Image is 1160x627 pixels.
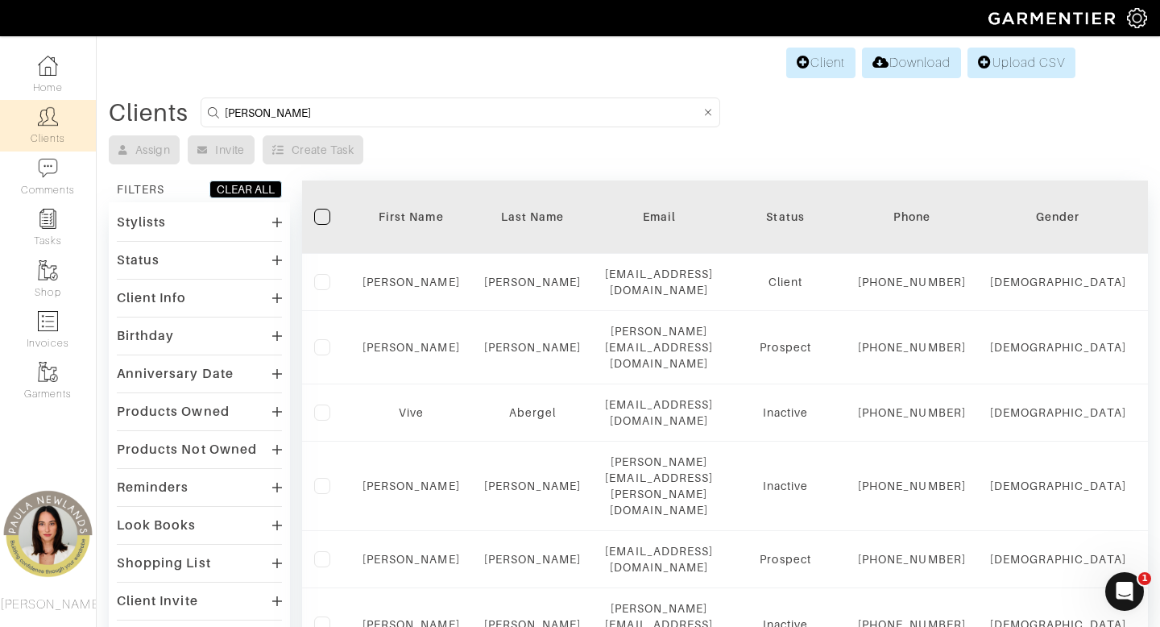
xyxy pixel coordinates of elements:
a: Abergel [509,406,556,419]
a: [PERSON_NAME] [484,341,582,354]
div: [PHONE_NUMBER] [858,274,966,290]
img: dashboard-icon-dbcd8f5a0b271acd01030246c82b418ddd0df26cd7fceb0bd07c9910d44c42f6.png [38,56,58,76]
a: [PERSON_NAME] [362,276,460,289]
div: Client [737,274,834,290]
a: Upload CSV [967,48,1075,78]
div: Shopping List [117,555,211,571]
a: [PERSON_NAME] [484,480,582,492]
th: Toggle SortBy [472,181,594,254]
img: comment-icon-a0a6a9ef722e966f86d9cbdc48e553b5cf19dbc54f86b18d962a5391bc8f6eb6.png [38,158,58,178]
div: Status [117,252,159,268]
div: Birthday [117,328,174,344]
div: [DEMOGRAPHIC_DATA] [990,339,1126,355]
div: Status [737,209,834,225]
a: Client [786,48,855,78]
img: gear-icon-white-bd11855cb880d31180b6d7d6211b90ccbf57a29d726f0c71d8c61bd08dd39cc2.png [1127,8,1147,28]
div: Email [605,209,713,225]
span: 1 [1138,572,1151,585]
img: garments-icon-b7da505a4dc4fd61783c78ac3ca0ef83fa9d6f193b1c9dc38574b1d14d53ca28.png [38,260,58,280]
input: Search by name, email, phone, city, or state [225,102,701,122]
div: Inactive [737,478,834,494]
iframe: Intercom live chat [1105,572,1144,611]
img: clients-icon-6bae9207a08558b7cb47a8932f037763ab4055f8c8b6bfacd5dc20c3e0201464.png [38,106,58,127]
div: Products Not Owned [117,442,257,458]
div: [PHONE_NUMBER] [858,339,966,355]
div: Clients [109,105,188,121]
div: CLEAR ALL [217,181,275,197]
a: Download [862,48,961,78]
div: [PERSON_NAME][EMAIL_ADDRESS][DOMAIN_NAME] [605,323,713,372]
div: Products Owned [117,404,230,420]
div: Prospect [737,339,834,355]
div: [DEMOGRAPHIC_DATA] [990,478,1126,494]
img: garmentier-logo-header-white-b43fb05a5012e4ada735d5af1a66efaba907eab6374d6393d1fbf88cb4ef424d.png [980,4,1127,32]
div: [EMAIL_ADDRESS][DOMAIN_NAME] [605,543,713,575]
div: Last Name [484,209,582,225]
a: [PERSON_NAME] [484,553,582,566]
a: [PERSON_NAME] [362,480,460,492]
a: Vive [399,406,424,419]
div: Anniversary Date [117,366,234,382]
div: Stylists [117,214,166,230]
div: [DEMOGRAPHIC_DATA] [990,405,1126,421]
a: [PERSON_NAME] [484,276,582,289]
div: Gender [990,209,1126,225]
div: Prospect [737,551,834,567]
div: [EMAIL_ADDRESS][DOMAIN_NAME] [605,266,713,298]
th: Toggle SortBy [725,181,846,254]
div: First Name [362,209,460,225]
img: garments-icon-b7da505a4dc4fd61783c78ac3ca0ef83fa9d6f193b1c9dc38574b1d14d53ca28.png [38,362,58,382]
button: CLEAR ALL [209,181,282,198]
div: [PHONE_NUMBER] [858,551,966,567]
div: [PHONE_NUMBER] [858,478,966,494]
div: Look Books [117,517,197,534]
div: FILTERS [117,181,164,197]
div: [DEMOGRAPHIC_DATA] [990,274,1126,290]
div: [PERSON_NAME][EMAIL_ADDRESS][PERSON_NAME][DOMAIN_NAME] [605,454,713,518]
div: Inactive [737,405,834,421]
th: Toggle SortBy [350,181,472,254]
div: [DEMOGRAPHIC_DATA] [990,551,1126,567]
div: Client Info [117,290,187,306]
div: Client Invite [117,593,198,609]
th: Toggle SortBy [978,181,1138,254]
img: orders-icon-0abe47150d42831381b5fb84f609e132dff9fe21cb692f30cb5eec754e2cba89.png [38,311,58,331]
img: reminder-icon-8004d30b9f0a5d33ae49ab947aed9ed385cf756f9e5892f1edd6e32f2345188e.png [38,209,58,229]
a: [PERSON_NAME] [362,553,460,566]
a: [PERSON_NAME] [362,341,460,354]
div: Reminders [117,480,188,496]
div: [EMAIL_ADDRESS][DOMAIN_NAME] [605,397,713,429]
div: [PHONE_NUMBER] [858,405,966,421]
div: Phone [858,209,966,225]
